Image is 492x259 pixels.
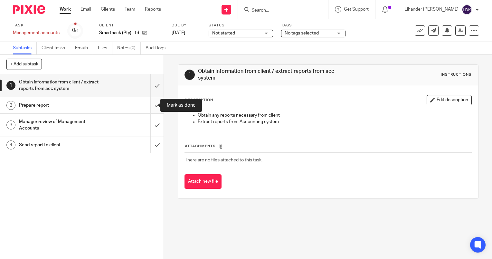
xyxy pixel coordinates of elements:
small: /4 [75,29,79,33]
a: Clients [101,6,115,13]
p: Lihander [PERSON_NAME] [404,6,459,13]
div: 3 [6,120,15,129]
input: Search [251,8,309,14]
img: svg%3E [462,5,472,15]
div: 2 [6,101,15,110]
div: Management accounts [13,30,60,36]
span: Get Support [344,7,369,12]
h1: Obtain information from client / extract reports from acc system [198,68,342,82]
div: Instructions [441,72,472,77]
label: Tags [281,23,345,28]
span: No tags selected [285,31,319,35]
p: Smartpack (Pty) Ltd [99,30,139,36]
p: Obtain any reports necessary from client [198,112,471,119]
div: 1 [184,70,195,80]
span: Not started [212,31,235,35]
button: Edit description [427,95,472,105]
a: Emails [75,42,93,54]
a: Client tasks [42,42,70,54]
a: Team [125,6,135,13]
span: [DATE] [172,31,185,35]
a: Work [60,6,71,13]
label: Due by [172,23,201,28]
a: Files [98,42,112,54]
a: Reports [145,6,161,13]
a: Notes (0) [117,42,141,54]
span: There are no files attached to this task. [185,158,262,162]
h1: Obtain information from client / extract reports from acc system [19,77,102,94]
button: + Add subtask [6,59,42,70]
button: Attach new file [184,174,222,189]
div: 4 [6,140,15,149]
h1: Send report to client [19,140,102,150]
a: Subtasks [13,42,37,54]
p: Extract reports from Accounting system [198,119,471,125]
a: Audit logs [146,42,170,54]
div: 0 [72,27,79,34]
a: Email [80,6,91,13]
label: Status [209,23,273,28]
label: Client [99,23,164,28]
h1: Prepare report [19,101,102,110]
img: Pixie [13,5,45,14]
div: 1 [6,81,15,90]
p: Description [184,98,213,103]
h1: Manager review of Management Accounts [19,117,102,133]
label: Task [13,23,60,28]
span: Attachments [185,144,216,148]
